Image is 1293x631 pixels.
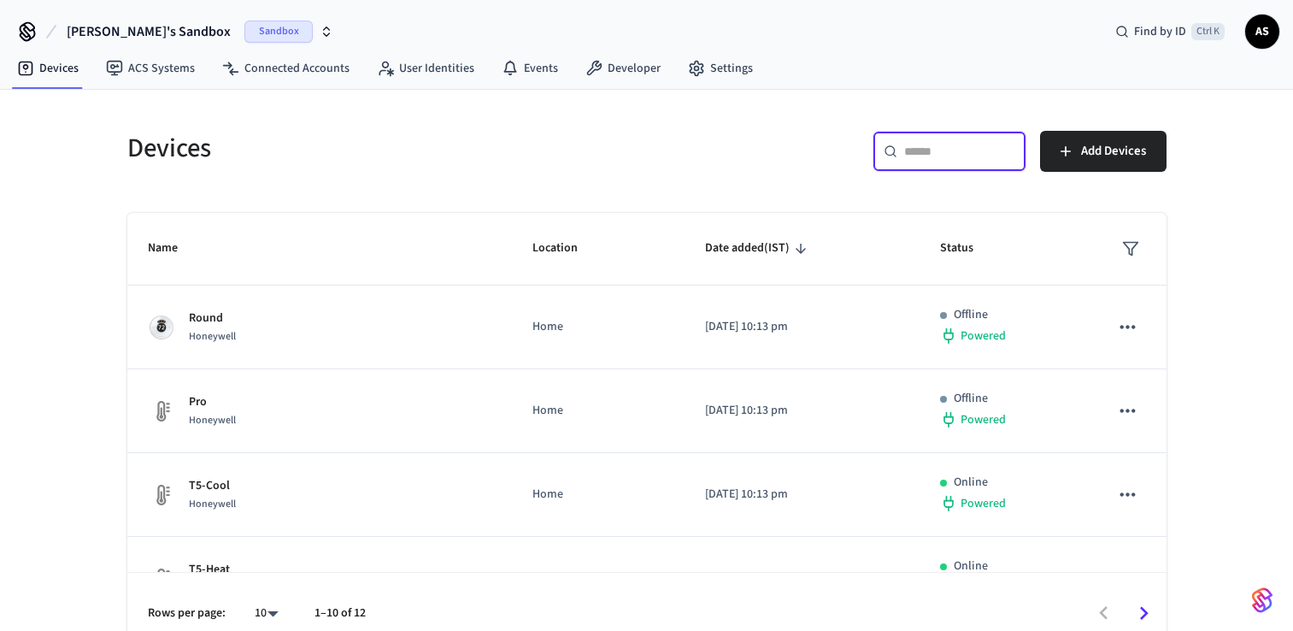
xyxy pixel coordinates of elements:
span: Ctrl K [1191,23,1225,40]
button: AS [1245,15,1279,49]
p: Online [954,557,988,575]
p: [DATE] 10:13 pm [705,486,899,504]
p: Home [532,318,664,336]
p: Home [532,569,664,587]
span: Powered [961,495,1006,512]
p: Round [189,310,236,327]
span: Status [940,235,996,262]
h5: Devices [127,131,637,166]
span: Powered [961,411,1006,428]
p: 1–10 of 12 [314,604,366,622]
p: Home [532,402,664,420]
a: Devices [3,53,92,84]
a: Connected Accounts [209,53,363,84]
span: Name [148,235,200,262]
p: T5-Heat [189,561,236,579]
img: honeywell_round [148,314,175,341]
img: thermostat_fallback [148,481,175,509]
button: Add Devices [1040,131,1167,172]
p: T5-Cool [189,477,236,495]
img: thermostat_fallback [148,565,175,593]
span: AS [1247,16,1278,47]
span: Honeywell [189,413,236,428]
img: thermostat_fallback [148,398,175,425]
span: Powered [961,327,1006,345]
p: Pro [189,393,236,411]
p: [DATE] 10:13 pm [705,318,899,336]
span: Add Devices [1081,140,1146,162]
p: Home [532,486,664,504]
span: Date added(IST) [705,235,812,262]
a: Settings [674,53,767,84]
p: [DATE] 10:13 pm [705,569,899,587]
a: ACS Systems [92,53,209,84]
span: Location [532,235,600,262]
span: [PERSON_NAME]'s Sandbox [67,21,231,42]
a: Developer [572,53,674,84]
span: Honeywell [189,497,236,511]
a: User Identities [363,53,488,84]
a: Events [488,53,572,84]
p: Offline [954,390,988,408]
div: Find by IDCtrl K [1102,16,1238,47]
p: [DATE] 10:13 pm [705,402,899,420]
span: Sandbox [244,21,313,43]
div: 10 [246,601,287,626]
span: Find by ID [1134,23,1186,40]
p: Offline [954,306,988,324]
p: Rows per page: [148,604,226,622]
p: Online [954,474,988,492]
span: Honeywell [189,329,236,344]
img: SeamLogoGradient.69752ec5.svg [1252,587,1272,614]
